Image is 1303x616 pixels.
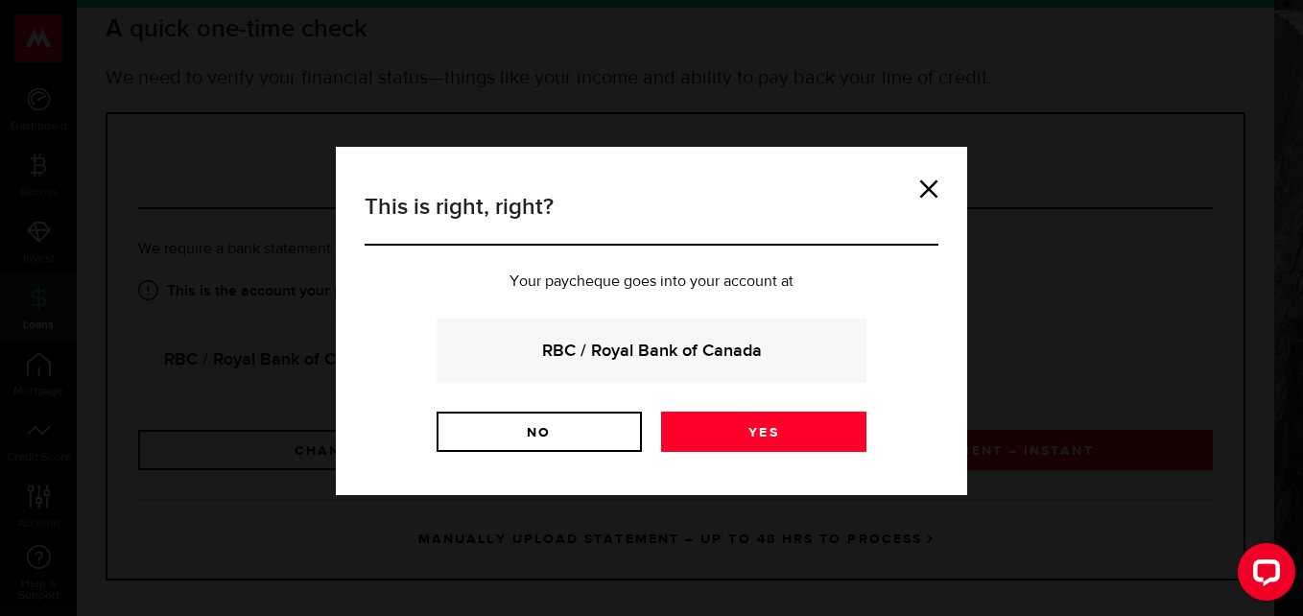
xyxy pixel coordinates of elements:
[1222,535,1303,616] iframe: LiveChat chat widget
[365,190,938,246] h3: This is right, right?
[437,412,642,452] a: No
[462,338,841,364] strong: RBC / Royal Bank of Canada
[365,274,938,290] p: Your paycheque goes into your account at
[661,412,866,452] a: Yes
